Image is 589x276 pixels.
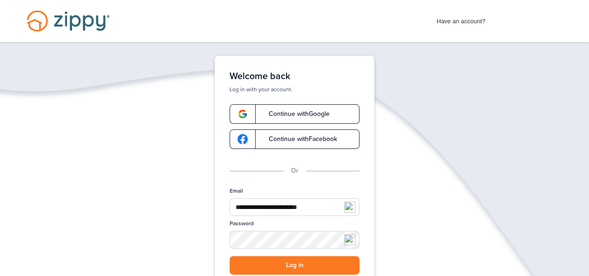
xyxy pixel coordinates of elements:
[230,256,359,275] button: Log in
[344,234,355,245] img: npw-badge-icon-locked.svg
[259,111,330,117] span: Continue with Google
[230,129,359,149] a: google-logoContinue withFacebook
[344,202,355,213] img: npw-badge-icon-locked.svg
[437,12,486,27] span: Have an account?
[237,109,248,119] img: google-logo
[291,166,298,176] p: Or
[230,104,359,124] a: google-logoContinue withGoogle
[230,231,359,248] input: Password
[230,86,359,93] p: Log in with your account.
[259,136,337,142] span: Continue with Facebook
[230,220,254,228] label: Password
[237,134,248,144] img: google-logo
[230,187,243,195] label: Email
[230,198,359,216] input: Email
[230,71,359,82] h1: Welcome back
